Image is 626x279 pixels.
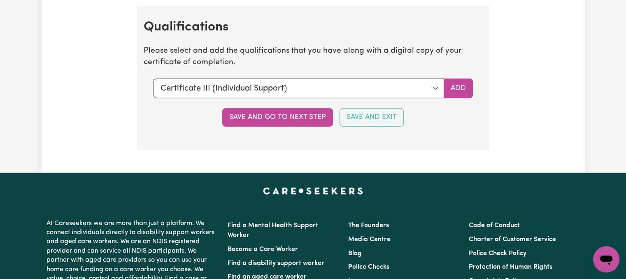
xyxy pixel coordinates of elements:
a: Police Checks [348,264,389,270]
button: Add selected qualification [444,79,473,98]
a: Code of Conduct [469,222,520,229]
a: Careseekers home page [263,188,363,194]
iframe: Button to launch messaging window [593,246,619,272]
p: Please select and add the qualifications that you have along with a digital copy of your certific... [144,45,483,69]
button: Save and Exit [340,108,404,126]
a: The Founders [348,222,389,229]
a: Protection of Human Rights [469,264,552,270]
a: Become a Care Worker [228,246,298,253]
a: Find a Mental Health Support Worker [228,222,318,239]
h2: Qualifications [144,19,483,35]
a: Find a disability support worker [228,260,324,267]
a: Charter of Customer Service [469,236,556,243]
a: Police Check Policy [469,250,526,257]
button: Save and go to next step [222,108,333,126]
a: Blog [348,250,362,257]
a: Media Centre [348,236,391,243]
